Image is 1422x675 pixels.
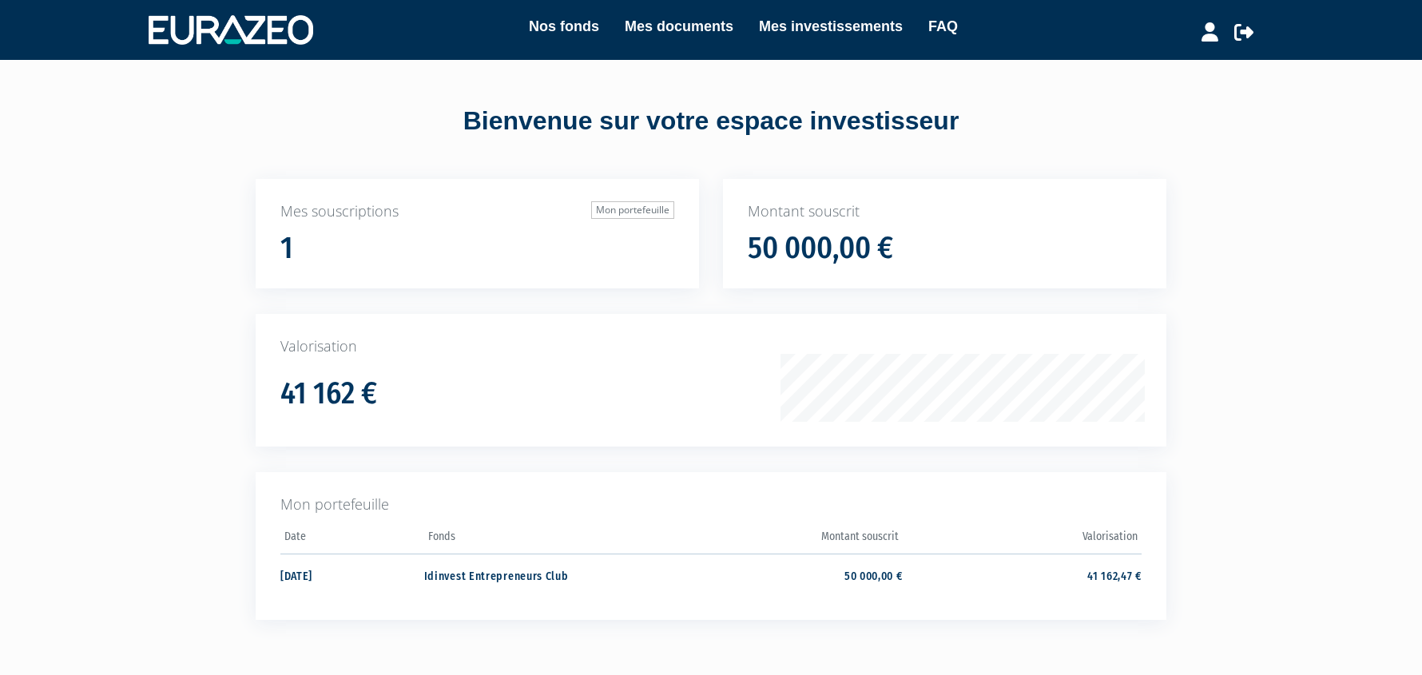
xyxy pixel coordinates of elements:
[280,554,424,596] td: [DATE]
[928,15,958,38] a: FAQ
[903,525,1142,554] th: Valorisation
[748,232,893,265] h1: 50 000,00 €
[903,554,1142,596] td: 41 162,47 €
[280,377,377,411] h1: 41 162 €
[280,494,1142,515] p: Mon portefeuille
[220,103,1202,140] div: Bienvenue sur votre espace investisseur
[280,336,1142,357] p: Valorisation
[424,525,663,554] th: Fonds
[748,201,1142,222] p: Montant souscrit
[591,201,674,219] a: Mon portefeuille
[280,525,424,554] th: Date
[529,15,599,38] a: Nos fonds
[149,15,313,44] img: 1732889491-logotype_eurazeo_blanc_rvb.png
[759,15,903,38] a: Mes investissements
[280,201,674,222] p: Mes souscriptions
[625,15,733,38] a: Mes documents
[663,525,902,554] th: Montant souscrit
[424,554,663,596] td: Idinvest Entrepreneurs Club
[280,232,293,265] h1: 1
[663,554,902,596] td: 50 000,00 €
